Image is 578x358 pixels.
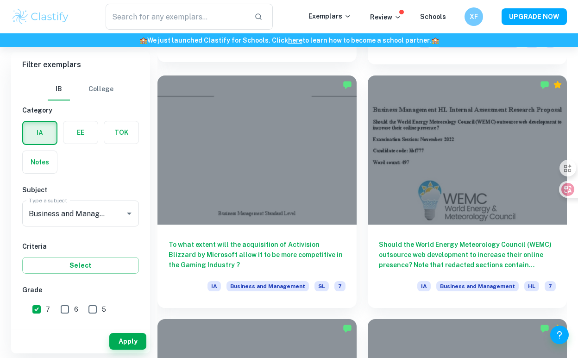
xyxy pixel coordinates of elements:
[343,324,352,333] img: Marked
[46,304,50,314] span: 7
[11,52,150,78] h6: Filter exemplars
[334,281,346,291] span: 7
[420,13,446,20] a: Schools
[550,326,569,344] button: Help and Feedback
[288,37,302,44] a: here
[308,11,352,21] p: Exemplars
[370,12,402,22] p: Review
[431,37,439,44] span: 🏫
[226,281,309,291] span: Business and Management
[74,304,78,314] span: 6
[22,285,139,295] h6: Grade
[29,196,67,204] label: Type a subject
[22,257,139,274] button: Select
[540,80,549,89] img: Marked
[109,333,146,350] button: Apply
[207,281,221,291] span: IA
[123,207,136,220] button: Open
[157,75,357,308] a: To what extent will the acquisition of Activision Blizzard by Microsoft allow it to be more compe...
[11,7,70,26] img: Clastify logo
[436,281,519,291] span: Business and Management
[553,80,562,89] div: Premium
[524,281,539,291] span: HL
[540,324,549,333] img: Marked
[48,78,113,100] div: Filter type choice
[465,7,483,26] button: XF
[368,75,567,308] a: Should the World Energy Meteorology Council (WEMC) outsource web development to increase their on...
[22,185,139,195] h6: Subject
[88,78,113,100] button: College
[139,37,147,44] span: 🏫
[314,281,329,291] span: SL
[417,281,431,291] span: IA
[48,78,70,100] button: IB
[104,121,138,144] button: TOK
[106,4,247,30] input: Search for any exemplars...
[169,239,346,270] h6: To what extent will the acquisition of Activision Blizzard by Microsoft allow it to be more compe...
[469,12,479,22] h6: XF
[23,122,57,144] button: IA
[379,239,556,270] h6: Should the World Energy Meteorology Council (WEMC) outsource web development to increase their on...
[22,241,139,251] h6: Criteria
[23,151,57,173] button: Notes
[553,324,562,333] div: Premium
[502,8,567,25] button: UPGRADE NOW
[343,80,352,89] img: Marked
[63,121,98,144] button: EE
[545,281,556,291] span: 7
[102,304,106,314] span: 5
[22,105,139,115] h6: Category
[2,35,576,45] h6: We just launched Clastify for Schools. Click to learn how to become a school partner.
